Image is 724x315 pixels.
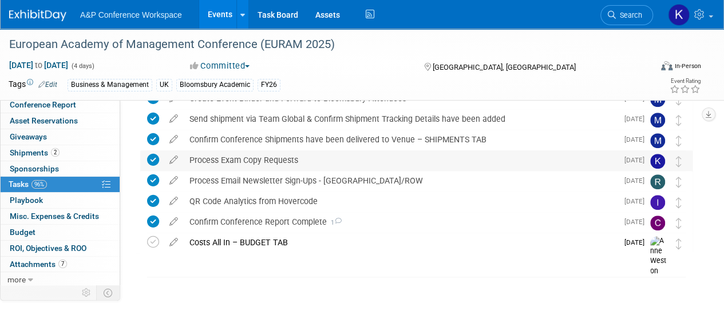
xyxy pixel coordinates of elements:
span: [DATE] [624,115,650,123]
span: Conference Report [10,100,76,109]
button: Committed [186,60,254,72]
div: FY26 [258,79,280,91]
a: Giveaways [1,129,120,145]
img: Ira Sumarno [650,195,665,210]
span: Giveaways [10,132,47,141]
a: Attachments7 [1,257,120,272]
img: Kate Hunneyball [668,4,690,26]
div: UK [156,79,172,91]
span: [DATE] [624,238,650,246]
span: ROI, Objectives & ROO [10,244,86,253]
a: Shipments2 [1,145,120,161]
div: Event Format [600,59,701,77]
span: 96% [31,180,47,189]
span: [DATE] [624,177,650,185]
span: (4 days) [70,62,94,70]
img: Kate Hunneyball [650,154,665,169]
div: Event Rating [670,78,701,84]
div: Process Email Newsletter Sign-Ups - [GEOGRAPHIC_DATA]/ROW [184,171,618,190]
a: Edit [38,81,57,89]
span: Sponsorships [10,164,59,173]
td: Tags [9,78,57,91]
a: edit [164,217,184,227]
td: Personalize Event Tab Strip [77,285,97,300]
i: Move task [676,156,682,167]
i: Move task [676,218,682,229]
div: Bloomsbury Academic [176,79,254,91]
a: Misc. Expenses & Credits [1,209,120,224]
span: 7 [58,260,67,268]
div: Confirm Conference Report Complete [184,212,618,232]
span: 2 [51,148,60,157]
a: Asset Reservations [1,113,120,129]
div: QR Code Analytics from Hovercode [184,192,618,211]
span: Misc. Expenses & Credits [10,212,99,221]
span: [DATE] [624,135,650,143]
img: Matt Hambridge [650,133,665,148]
span: Shipments [10,148,60,157]
i: Move task [676,177,682,188]
td: Toggle Event Tabs [97,285,120,300]
a: ROI, Objectives & ROO [1,241,120,256]
span: [DATE] [624,197,650,205]
a: edit [164,176,184,186]
a: Playbook [1,193,120,208]
span: A&P Conference Workspace [80,10,182,19]
a: edit [164,155,184,165]
span: Asset Reservations [10,116,78,125]
img: Format-Inperson.png [661,61,672,70]
div: Confirm Conference Shipments have been delivered to Venue – SHIPMENTS TAB [184,130,618,149]
span: [DATE] [624,218,650,226]
div: Business & Management [68,79,152,91]
img: Matt Hambridge [650,113,665,127]
a: edit [164,134,184,145]
a: edit [164,114,184,124]
a: more [1,272,120,288]
div: In-Person [674,62,701,70]
a: Budget [1,225,120,240]
a: Search [600,5,653,25]
span: Search [616,11,642,19]
span: more [7,275,26,284]
i: Move task [676,115,682,126]
img: Rhianna Blackburn [650,174,665,189]
img: Christian Ritter [650,216,665,230]
span: to [33,61,44,70]
span: Tasks [9,180,47,189]
div: Costs All In – BUDGET TAB [184,233,618,252]
div: European Academy of Management Conference (EURAM 2025) [5,34,642,55]
a: Tasks96% [1,177,120,192]
i: Move task [676,135,682,146]
span: 1 [327,219,342,226]
span: [GEOGRAPHIC_DATA], [GEOGRAPHIC_DATA] [432,63,575,71]
span: Attachments [10,260,67,269]
img: ExhibitDay [9,10,66,21]
span: [DATE] [DATE] [9,60,69,70]
div: Send shipment via Team Global & Confirm Shipment Tracking Details have been added [184,109,618,129]
a: Conference Report [1,97,120,113]
i: Move task [676,197,682,208]
a: Sponsorships [1,161,120,177]
a: edit [164,237,184,248]
span: Playbook [10,196,43,205]
i: Move task [676,238,682,249]
img: Anne Weston [650,236,667,277]
span: Budget [10,228,35,237]
span: [DATE] [624,156,650,164]
div: Process Exam Copy Requests [184,150,618,170]
a: edit [164,196,184,206]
